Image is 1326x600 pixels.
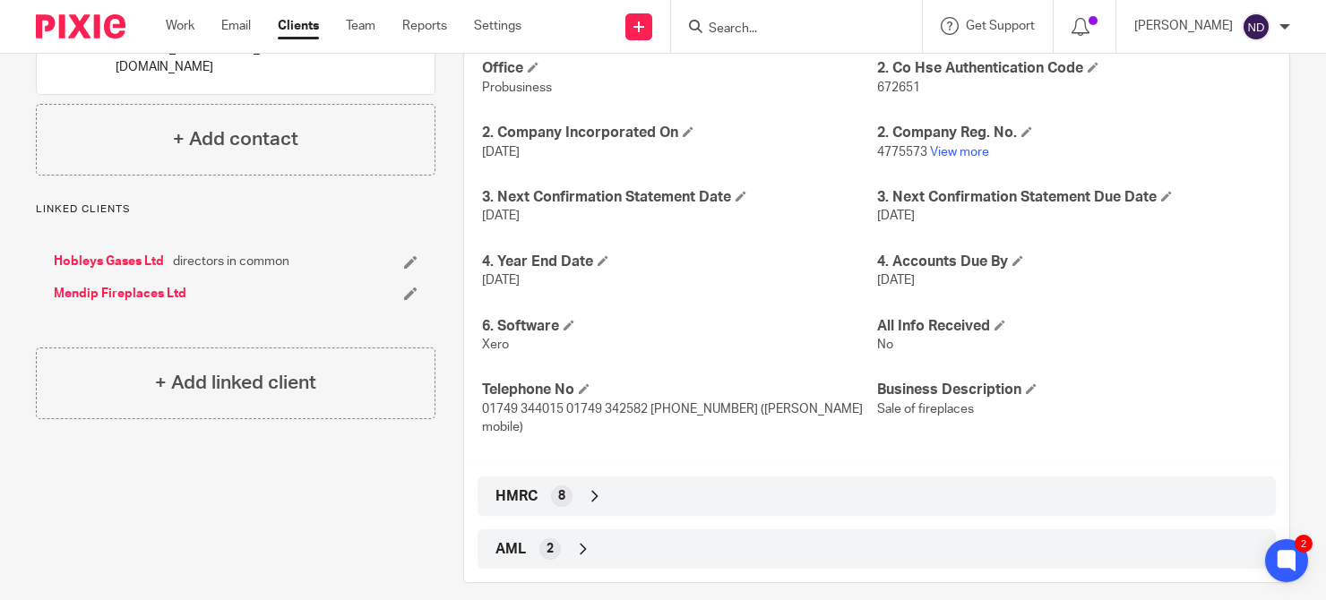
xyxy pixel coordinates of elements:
h4: 2. Company Reg. No. [877,124,1271,142]
p: Linked clients [36,202,435,217]
span: directors in common [173,253,289,270]
span: 2 [547,540,554,558]
a: Mendip Fireplaces Ltd [54,285,186,303]
h4: Business Description [877,381,1271,399]
span: [DATE] [482,146,520,159]
a: Hobleys Gases Ltd [54,253,164,270]
a: View more [930,146,989,159]
p: [PERSON_NAME][EMAIL_ADDRESS][DOMAIN_NAME] [116,39,370,76]
span: AML [495,540,526,559]
span: Probusiness [482,81,552,94]
h4: Telephone No [482,381,876,399]
h4: 3. Next Confirmation Statement Date [482,188,876,207]
h4: + Add linked client [155,369,316,397]
h4: 2. Company Incorporated On [482,124,876,142]
a: Work [166,17,194,35]
span: HMRC [495,487,538,506]
input: Search [707,21,868,38]
a: Reports [402,17,447,35]
span: Sale of fireplaces [877,403,974,416]
h4: Office [482,59,876,78]
span: Xero [482,339,509,351]
span: No [877,339,893,351]
span: 672651 [877,81,920,94]
h4: 6. Software [482,317,876,336]
h4: + Add contact [173,125,298,153]
a: Settings [474,17,521,35]
div: 2 [1295,535,1313,553]
span: [DATE] [877,274,915,287]
h4: 2. Co Hse Authentication Code [877,59,1271,78]
a: Email [221,17,251,35]
a: Clients [278,17,319,35]
span: [DATE] [482,274,520,287]
h4: 4. Year End Date [482,253,876,271]
span: 8 [558,487,565,505]
h4: 4. Accounts Due By [877,253,1271,271]
img: svg%3E [1242,13,1270,41]
h4: 3. Next Confirmation Statement Due Date [877,188,1271,207]
img: Pixie [36,14,125,39]
span: 4775573 [877,146,927,159]
h4: All Info Received [877,317,1271,336]
span: [DATE] [877,210,915,222]
span: [DATE] [482,210,520,222]
span: Get Support [966,20,1035,32]
a: Team [346,17,375,35]
p: [PERSON_NAME] [1134,17,1233,35]
span: 01749 344015 01749 342582 [PHONE_NUMBER] ([PERSON_NAME] mobile) [482,403,863,433]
